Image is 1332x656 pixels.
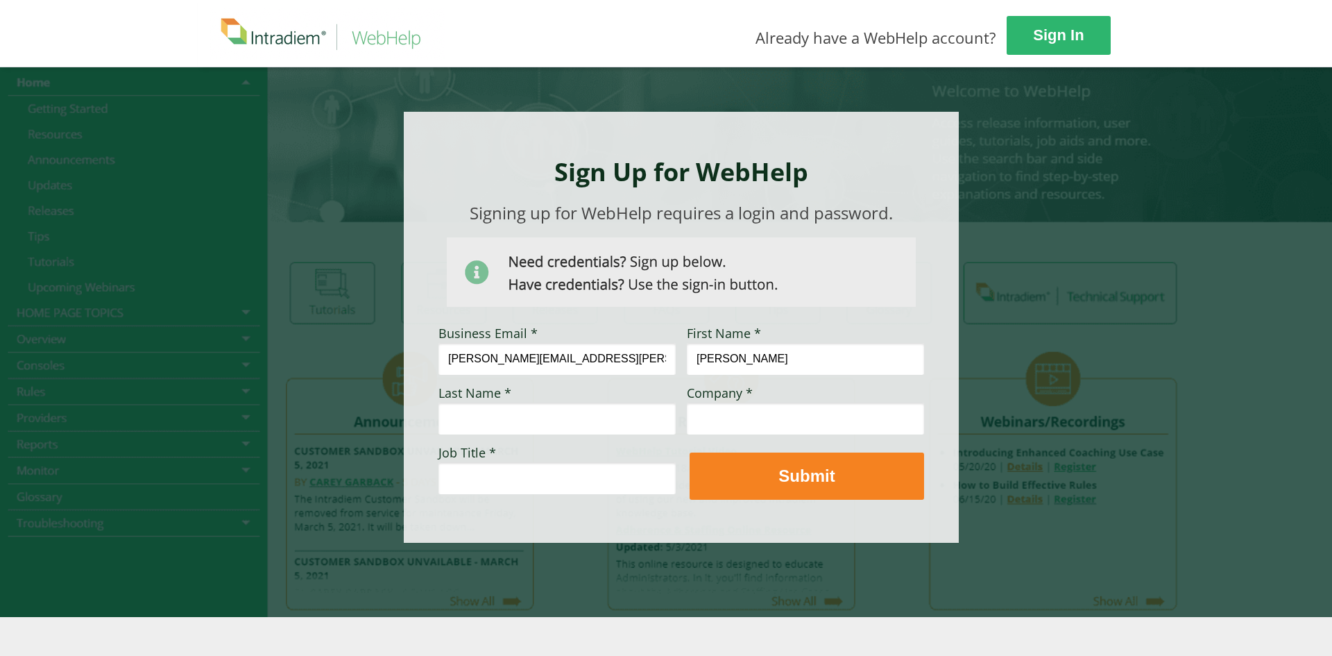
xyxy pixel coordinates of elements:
[1007,16,1111,55] a: Sign In
[438,444,496,461] span: Job Title *
[690,453,924,500] button: Submit
[778,466,835,485] strong: Submit
[447,237,916,307] img: Need Credentials? Sign up below. Have Credentials? Use the sign-in button.
[438,325,538,342] span: Business Email *
[687,385,753,401] span: Company *
[687,325,761,342] span: First Name *
[470,201,893,224] span: Signing up for WebHelp requires a login and password.
[755,27,996,48] span: Already have a WebHelp account?
[438,385,511,401] span: Last Name *
[1033,26,1084,44] strong: Sign In
[554,155,808,189] strong: Sign Up for WebHelp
